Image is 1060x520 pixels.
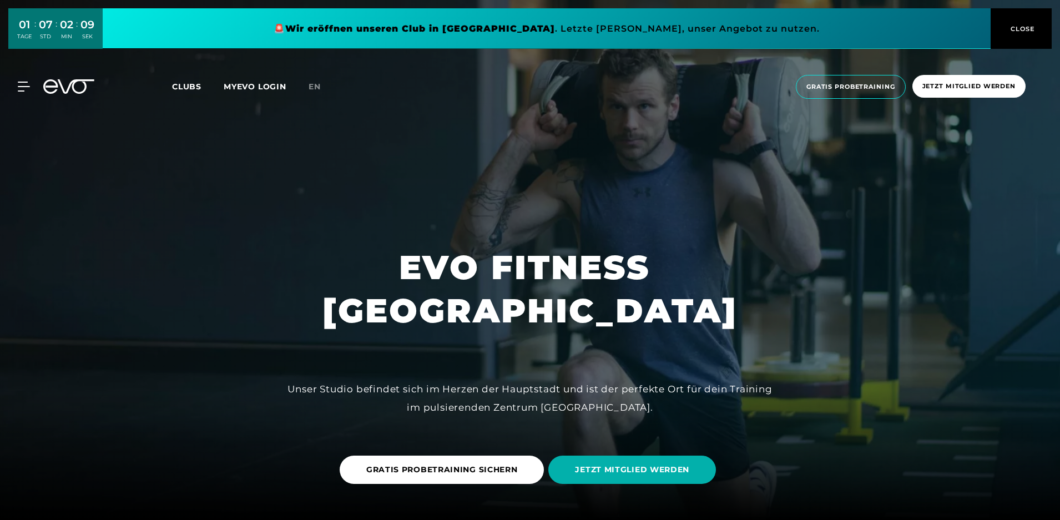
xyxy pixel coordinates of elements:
div: : [55,18,57,47]
div: STD [39,33,53,41]
h1: EVO FITNESS [GEOGRAPHIC_DATA] [322,246,738,332]
a: Jetzt Mitglied werden [909,75,1029,99]
a: JETZT MITGLIED WERDEN [548,447,720,492]
div: : [34,18,36,47]
a: en [309,80,334,93]
div: 07 [39,17,53,33]
span: CLOSE [1008,24,1035,34]
div: : [76,18,78,47]
a: Clubs [172,81,224,92]
a: Gratis Probetraining [793,75,909,99]
div: 02 [60,17,73,33]
a: MYEVO LOGIN [224,82,286,92]
a: GRATIS PROBETRAINING SICHERN [340,447,549,492]
span: Jetzt Mitglied werden [922,82,1016,91]
span: GRATIS PROBETRAINING SICHERN [366,464,518,476]
span: Clubs [172,82,201,92]
span: Gratis Probetraining [806,82,895,92]
div: 01 [17,17,32,33]
div: Unser Studio befindet sich im Herzen der Hauptstadt und ist der perfekte Ort für dein Training im... [280,380,780,416]
span: JETZT MITGLIED WERDEN [575,464,689,476]
span: en [309,82,321,92]
div: MIN [60,33,73,41]
div: TAGE [17,33,32,41]
div: SEK [80,33,94,41]
button: CLOSE [991,8,1052,49]
div: 09 [80,17,94,33]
